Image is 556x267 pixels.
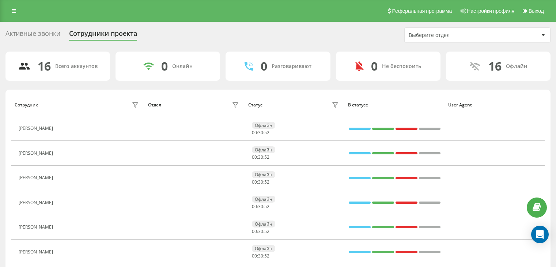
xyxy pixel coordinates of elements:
span: 30 [258,228,263,234]
div: Open Intercom Messenger [531,226,549,243]
div: : : [252,204,269,209]
div: Офлайн [252,221,275,227]
div: : : [252,253,269,259]
div: : : [252,155,269,160]
div: : : [252,229,269,234]
span: 52 [264,228,269,234]
div: 0 [371,59,378,73]
div: 16 [488,59,502,73]
div: [PERSON_NAME] [19,200,55,205]
div: [PERSON_NAME] [19,151,55,156]
span: 30 [258,179,263,185]
span: 00 [252,154,257,160]
div: [PERSON_NAME] [19,126,55,131]
div: : : [252,180,269,185]
div: Офлайн [506,63,527,69]
span: 52 [264,154,269,160]
span: 52 [264,179,269,185]
div: Офлайн [252,146,275,153]
div: [PERSON_NAME] [19,249,55,255]
div: 16 [38,59,51,73]
div: 0 [261,59,267,73]
div: Всего аккаунтов [55,63,98,69]
div: Сотрудник [15,102,38,108]
div: Онлайн [172,63,193,69]
div: Отдел [148,102,161,108]
div: Разговаривают [272,63,311,69]
span: 52 [264,203,269,210]
span: Настройки профиля [467,8,514,14]
span: 00 [252,228,257,234]
span: Реферальная программа [392,8,452,14]
div: Офлайн [252,122,275,129]
span: 52 [264,253,269,259]
span: 30 [258,203,263,210]
span: 30 [258,253,263,259]
div: В статусе [348,102,441,108]
div: Активные звонки [5,30,60,41]
div: Не беспокоить [382,63,421,69]
div: Офлайн [252,171,275,178]
div: User Agent [448,102,541,108]
div: 0 [161,59,168,73]
div: [PERSON_NAME] [19,175,55,180]
span: 00 [252,179,257,185]
span: 52 [264,129,269,136]
div: Сотрудники проекта [69,30,137,41]
div: [PERSON_NAME] [19,225,55,230]
span: 30 [258,154,263,160]
div: : : [252,130,269,135]
span: 30 [258,129,263,136]
div: Офлайн [252,245,275,252]
span: 00 [252,253,257,259]
div: Выберите отдел [409,32,496,38]
span: 00 [252,203,257,210]
span: Выход [529,8,544,14]
span: 00 [252,129,257,136]
div: Статус [248,102,262,108]
div: Офлайн [252,196,275,203]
